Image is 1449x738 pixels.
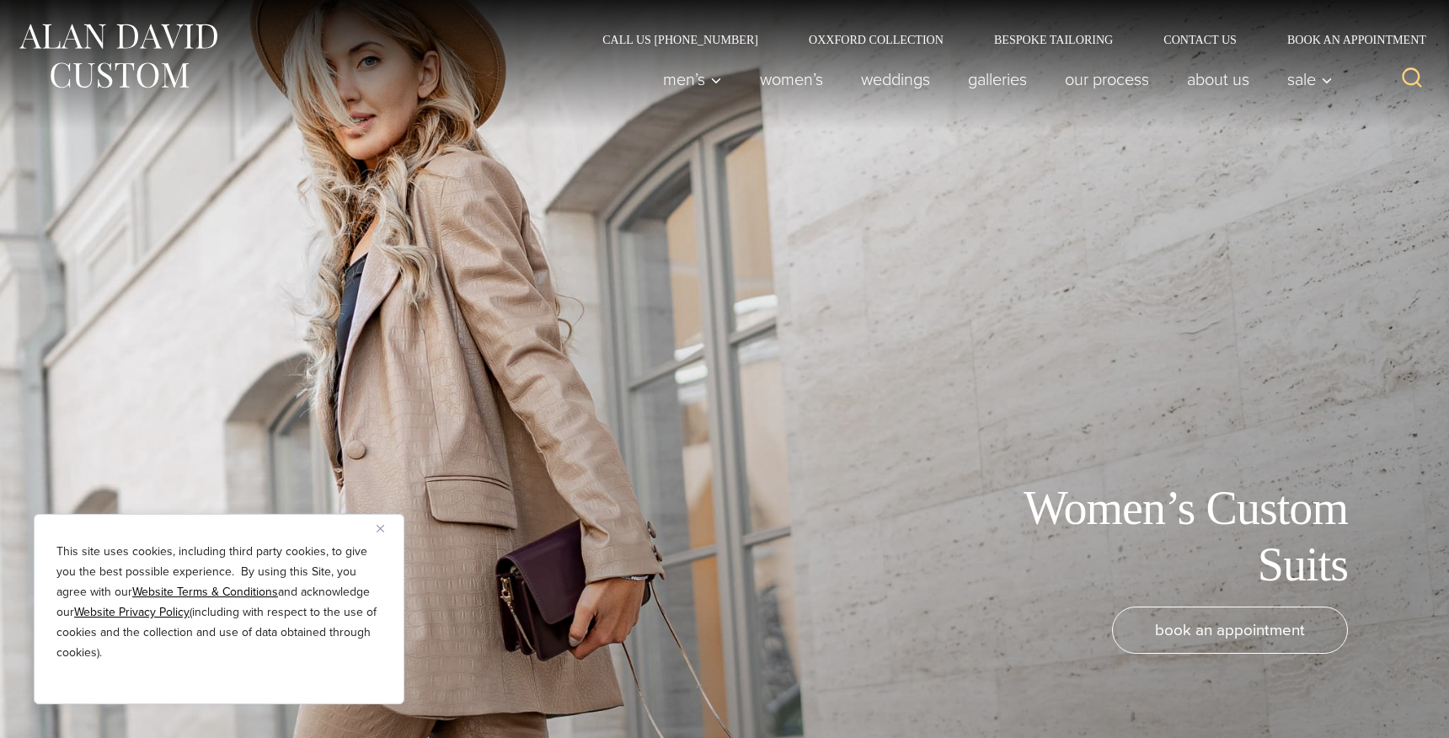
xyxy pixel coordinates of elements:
[1168,62,1269,96] a: About Us
[577,34,1432,45] nav: Secondary Navigation
[1262,34,1432,45] a: Book an Appointment
[377,525,384,532] img: Close
[842,62,949,96] a: weddings
[969,34,1138,45] a: Bespoke Tailoring
[1138,34,1262,45] a: Contact Us
[17,19,219,94] img: Alan David Custom
[663,71,722,88] span: Men’s
[377,518,397,538] button: Close
[741,62,842,96] a: Women’s
[577,34,783,45] a: Call Us [PHONE_NUMBER]
[56,542,382,663] p: This site uses cookies, including third party cookies, to give you the best possible experience. ...
[1287,71,1333,88] span: Sale
[1392,59,1432,99] button: View Search Form
[1046,62,1168,96] a: Our Process
[783,34,969,45] a: Oxxford Collection
[1155,618,1305,642] span: book an appointment
[74,603,190,621] a: Website Privacy Policy
[969,480,1348,593] h1: Women’s Custom Suits
[132,583,278,601] a: Website Terms & Conditions
[949,62,1046,96] a: Galleries
[1112,607,1348,654] a: book an appointment
[644,62,1342,96] nav: Primary Navigation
